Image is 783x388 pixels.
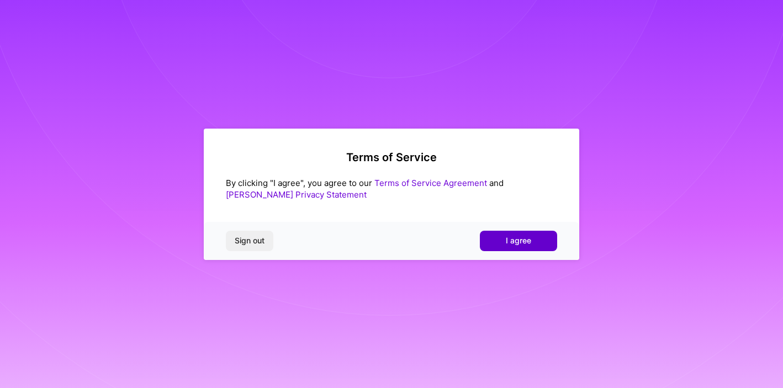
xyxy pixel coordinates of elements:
span: Sign out [235,235,264,246]
button: I agree [480,231,557,251]
a: [PERSON_NAME] Privacy Statement [226,189,367,200]
h2: Terms of Service [226,151,557,164]
a: Terms of Service Agreement [374,178,487,188]
button: Sign out [226,231,273,251]
div: By clicking "I agree", you agree to our and [226,177,557,200]
span: I agree [506,235,531,246]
